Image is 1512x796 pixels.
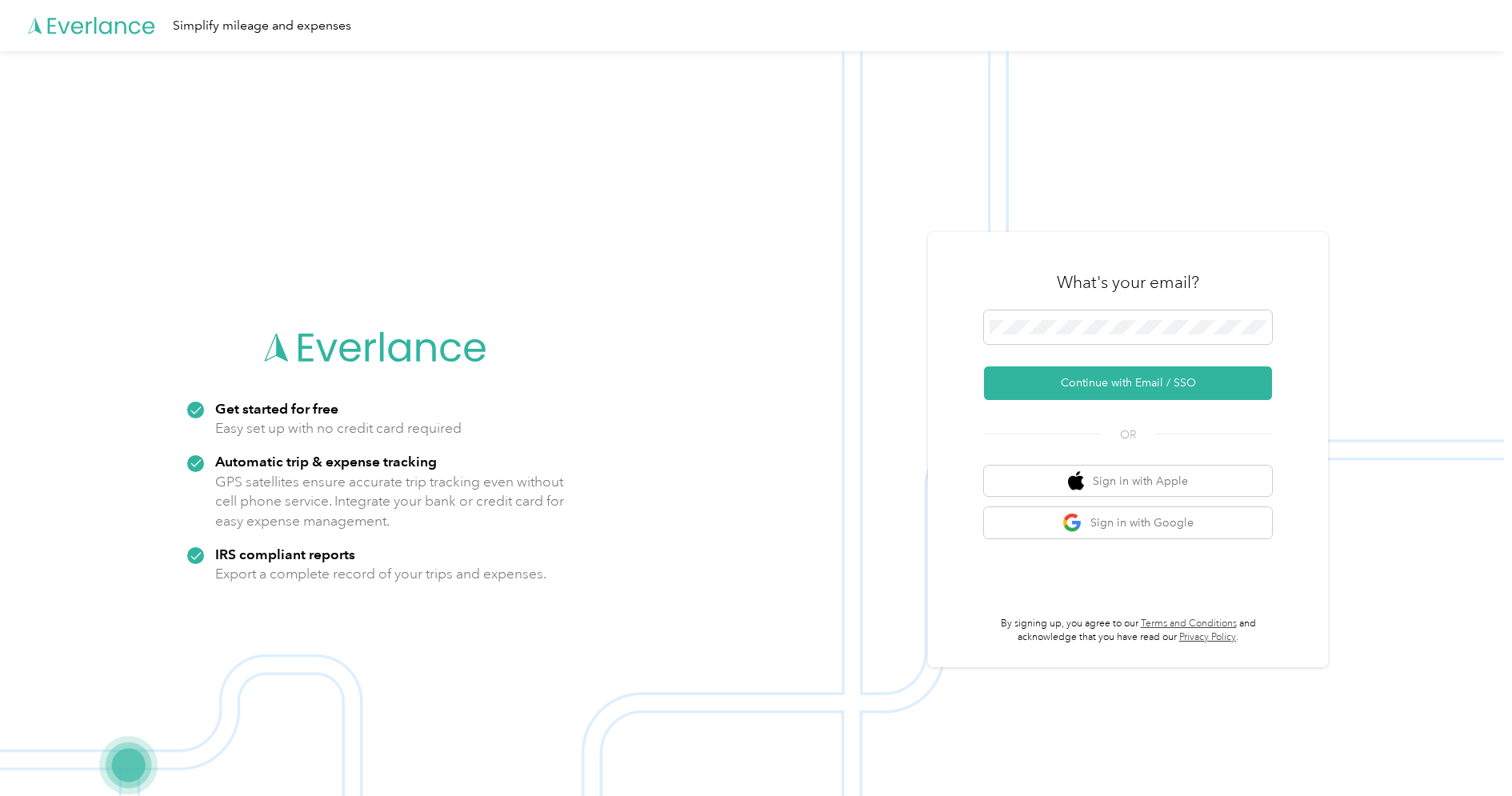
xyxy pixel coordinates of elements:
[984,617,1272,645] p: By signing up, you agree to our and acknowledge that you have read our .
[173,16,351,36] div: Simplify mileage and expenses
[984,466,1272,497] button: apple logoSign in with Apple
[215,546,355,562] strong: IRS compliant reports
[1179,631,1236,643] a: Privacy Policy
[1100,426,1156,443] span: OR
[1068,471,1084,491] img: apple logo
[984,507,1272,538] button: google logoSign in with Google
[215,418,462,438] p: Easy set up with no credit card required
[215,472,565,531] p: GPS satellites ensure accurate trip tracking even without cell phone service. Integrate your bank...
[1062,513,1082,533] img: google logo
[1057,271,1199,294] h3: What's your email?
[1141,618,1237,630] a: Terms and Conditions
[1422,706,1512,796] iframe: Everlance-gr Chat Button Frame
[215,564,546,584] p: Export a complete record of your trips and expenses.
[215,400,338,417] strong: Get started for free
[215,453,437,470] strong: Automatic trip & expense tracking
[984,366,1272,400] button: Continue with Email / SSO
